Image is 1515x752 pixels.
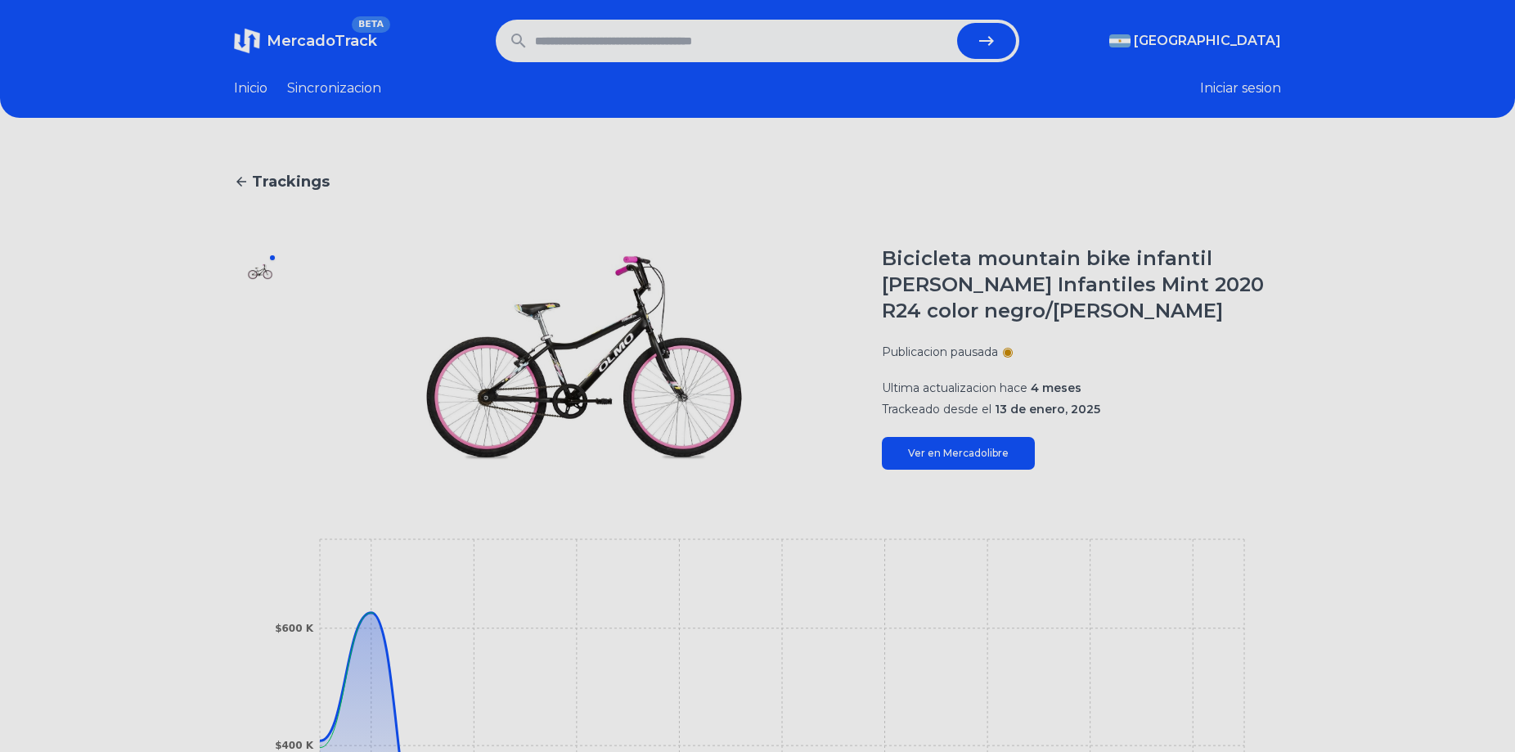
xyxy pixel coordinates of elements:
button: [GEOGRAPHIC_DATA] [1109,31,1281,51]
span: 13 de enero, 2025 [995,402,1100,417]
span: BETA [352,16,390,33]
tspan: $600 K [275,623,314,634]
img: Argentina [1109,34,1131,47]
img: MercadoTrack [234,28,260,54]
img: Bicicleta mountain bike infantil Olmo Infantiles Mint 2020 R24 color negro/rosa [247,363,273,390]
img: Bicicleta mountain bike infantil Olmo Infantiles Mint 2020 R24 color negro/rosa [247,311,273,337]
span: [GEOGRAPHIC_DATA] [1134,31,1281,51]
span: Trackings [252,170,330,193]
a: Ver en Mercadolibre [882,437,1035,470]
span: 4 meses [1031,381,1081,395]
a: Inicio [234,79,267,98]
a: Trackings [234,170,1281,193]
span: Trackeado desde el [882,402,991,417]
span: Ultima actualizacion hace [882,381,1027,395]
h1: Bicicleta mountain bike infantil [PERSON_NAME] Infantiles Mint 2020 R24 color negro/[PERSON_NAME] [882,245,1281,324]
img: Bicicleta mountain bike infantil Olmo Infantiles Mint 2020 R24 color negro/rosa [319,245,849,470]
a: Sincronizacion [287,79,381,98]
span: MercadoTrack [267,32,377,50]
p: Publicacion pausada [882,344,998,360]
button: Iniciar sesion [1200,79,1281,98]
tspan: $400 K [275,740,314,751]
a: MercadoTrackBETA [234,28,377,54]
img: Bicicleta mountain bike infantil Olmo Infantiles Mint 2020 R24 color negro/rosa [247,259,273,285]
